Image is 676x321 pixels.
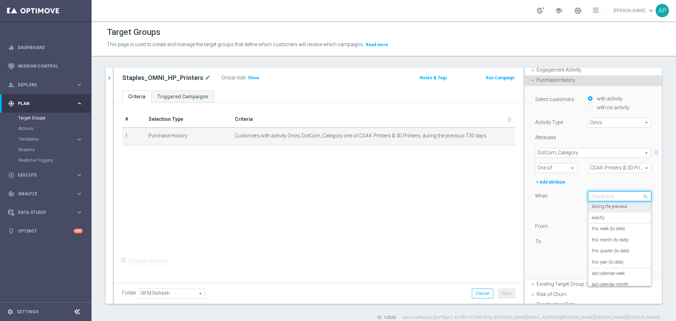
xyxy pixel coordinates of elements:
span: Purchase History [537,77,575,83]
label: with activity [595,95,622,102]
a: Mission Control [18,57,83,75]
div: track_changes Analyze keyboard_arrow_right [8,191,83,197]
label: Folder [122,290,136,296]
label: When [535,193,548,199]
div: Actions [18,123,91,134]
span: Engagement Activity [537,67,581,73]
div: this month (to date) [592,235,647,246]
td: Purchase History [146,128,232,145]
span: Criteria [235,116,253,122]
label: exactly [592,215,605,221]
i: keyboard_arrow_right [76,136,83,143]
ng-select: in this range [588,191,651,201]
label: this week (to date) [592,226,625,232]
a: Criteria [122,91,151,103]
a: Triggered Campaigns [151,91,214,103]
div: Explore [8,82,76,88]
span: Templates [19,137,69,141]
button: Save [498,289,515,298]
div: Dashboard [8,38,83,57]
label: with no activity [595,104,630,111]
div: Data Studio [8,209,76,216]
label: Last modified on [DATE] at 2:45 PM UTC-04:00 by [PERSON_NAME][EMAIL_ADDRESS][PERSON_NAME][PERSON_... [402,315,660,321]
div: Realtime Triggers [18,155,91,166]
i: keyboard_arrow_right [76,172,83,178]
a: Target Groups [18,115,73,121]
a: Streams [18,147,73,153]
span: Data Studio [18,210,76,215]
span: school [555,7,563,14]
div: +10 [74,229,83,233]
span: Customers with activity Omni, DotCom_Category one of CG44: Printers & 3D Printers, during the pre... [235,133,486,139]
h2: Staples_OMNI_HP_Printers [122,74,203,82]
label: last calendar week [592,271,625,277]
th: Selection Type [146,111,232,128]
div: AP [656,4,669,17]
span: keyboard_arrow_down [647,7,655,14]
button: equalizer Dashboard [8,45,83,50]
label: during the previous [592,204,627,210]
div: + Add attribute [535,178,566,186]
td: 1 [122,128,146,145]
label: ID: 12026 [377,315,396,321]
a: Settings [17,310,38,314]
a: [PERSON_NAME]keyboard_arrow_down [613,5,656,16]
button: chevron_right [106,68,113,88]
div: this week (to date) [592,223,647,235]
div: during the previous [592,201,647,212]
i: lightbulb [8,228,14,234]
i: play_circle_outline [8,172,14,178]
a: Dashboard [18,38,83,57]
button: lightbulb Optibot +10 [8,228,83,234]
label: this year (to date) [592,260,624,265]
button: gps_fixed Plan keyboard_arrow_right [8,101,83,106]
div: last calendar month [592,279,647,290]
label: this month (to date) [592,237,628,243]
i: gps_fixed [8,100,14,107]
div: Streams [18,144,91,155]
i: keyboard_arrow_right [76,81,83,88]
button: Templates keyboard_arrow_right [18,136,83,142]
div: Plan [8,100,76,107]
div: this year (to date) [592,257,647,268]
i: keyboard_arrow_right [76,209,83,216]
button: Run Campaign [485,74,515,82]
div: Mission Control [8,63,83,69]
h1: Target Groups [107,27,161,37]
button: play_circle_outline Execute keyboard_arrow_right [8,172,83,178]
button: Notes & Tags [419,74,448,82]
i: track_changes [8,191,14,197]
span: Existing Target Group [537,281,589,287]
label: Complex Selection [128,258,169,264]
i: mode_edit [205,74,211,82]
div: Optibot [8,222,83,240]
th: # [122,111,146,128]
a: Optibot [18,222,74,240]
button: person_search Explore keyboard_arrow_right [8,82,83,88]
span: Show [248,75,259,80]
i: settings [7,309,13,315]
div: Templates [19,137,76,141]
span: From [535,223,547,229]
div: exactly [592,212,647,224]
div: last calendar week [592,268,647,279]
label: Select customers [535,96,574,103]
i: equalizer [8,44,14,51]
span: This page is used to create and manage the target groups that define which customers will receive... [107,42,364,47]
i: chevron_right [106,75,113,81]
span: Explore [18,83,76,87]
ng-dropdown-panel: Options list [588,201,651,286]
a: Actions [18,126,73,131]
div: Quick find [592,193,614,199]
label: this quarter (to date) [592,248,629,254]
div: Templates [18,134,91,144]
button: Data Studio keyboard_arrow_right [8,210,83,215]
div: this quarter (to date) [592,246,647,257]
div: Mission Control [8,57,83,75]
label: Group size [221,75,245,81]
i: keyboard_arrow_right [76,100,83,107]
